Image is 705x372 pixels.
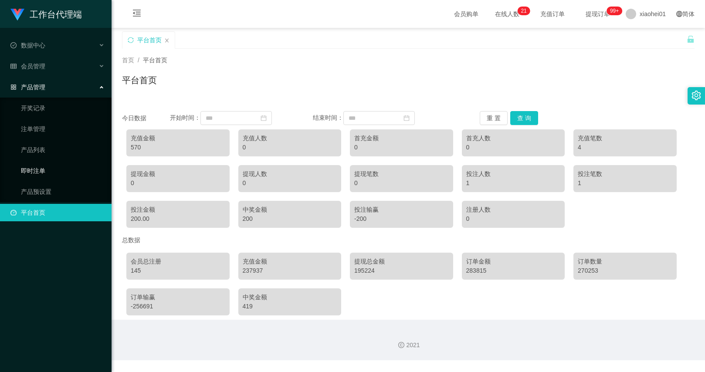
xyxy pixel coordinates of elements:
[131,257,225,266] div: 会员总注册
[691,91,701,100] i: 图标: setting
[138,57,139,64] span: /
[243,179,337,188] div: 0
[10,9,24,21] img: logo.9652507e.png
[354,214,449,223] div: -200
[243,293,337,302] div: 中奖金额
[687,35,695,43] i: 图标: unlock
[128,37,134,43] i: 图标: sync
[354,134,449,143] div: 首充金额
[261,115,267,121] i: 图标: calendar
[143,57,167,64] span: 平台首页
[21,162,105,179] a: 即时注单
[578,134,672,143] div: 充值笔数
[578,169,672,179] div: 投注笔数
[243,134,337,143] div: 充值人数
[354,205,449,214] div: 投注输赢
[398,342,404,348] i: 图标: copyright
[10,84,45,91] span: 产品管理
[131,266,225,275] div: 145
[517,7,530,15] sup: 21
[313,114,343,121] span: 结束时间：
[122,0,152,28] i: 图标: menu-fold
[354,169,449,179] div: 提现笔数
[131,179,225,188] div: 0
[243,302,337,311] div: 419
[466,257,561,266] div: 订单金额
[243,257,337,266] div: 充值金额
[131,302,225,311] div: -256691
[466,179,561,188] div: 1
[21,141,105,159] a: 产品列表
[403,115,410,121] i: 图标: calendar
[122,114,170,123] div: 今日数据
[137,32,162,48] div: 平台首页
[466,205,561,214] div: 注册人数
[243,214,337,223] div: 200
[10,42,17,48] i: 图标: check-circle-o
[578,143,672,152] div: 4
[122,74,157,87] h1: 平台首页
[131,293,225,302] div: 订单输赢
[510,111,538,125] button: 查 询
[607,7,622,15] sup: 946
[243,266,337,275] div: 237937
[676,11,682,17] i: 图标: global
[578,266,672,275] div: 270253
[10,42,45,49] span: 数据中心
[122,232,695,248] div: 总数据
[21,120,105,138] a: 注单管理
[243,143,337,152] div: 0
[131,214,225,223] div: 200.00
[578,257,672,266] div: 订单数量
[466,134,561,143] div: 首充人数
[131,205,225,214] div: 投注金额
[131,134,225,143] div: 充值金额
[10,63,17,69] i: 图标: table
[30,0,82,28] h1: 工作台代理端
[466,266,561,275] div: 283815
[354,257,449,266] div: 提现总金额
[164,38,169,43] i: 图标: close
[521,7,524,15] p: 2
[131,169,225,179] div: 提现金额
[578,179,672,188] div: 1
[10,63,45,70] span: 会员管理
[354,143,449,152] div: 0
[10,10,82,17] a: 工作台代理端
[243,205,337,214] div: 中奖金额
[354,266,449,275] div: 195224
[466,143,561,152] div: 0
[21,99,105,117] a: 开奖记录
[170,114,200,121] span: 开始时间：
[10,84,17,90] i: 图标: appstore-o
[536,11,569,17] span: 充值订单
[21,183,105,200] a: 产品预设置
[491,11,524,17] span: 在线人数
[131,143,225,152] div: 570
[10,204,105,221] a: 图标: dashboard平台首页
[466,214,561,223] div: 0
[243,169,337,179] div: 提现人数
[581,11,614,17] span: 提现订单
[354,179,449,188] div: 0
[122,57,134,64] span: 首页
[480,111,508,125] button: 重 置
[119,341,698,350] div: 2021
[466,169,561,179] div: 投注人数
[524,7,527,15] p: 1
